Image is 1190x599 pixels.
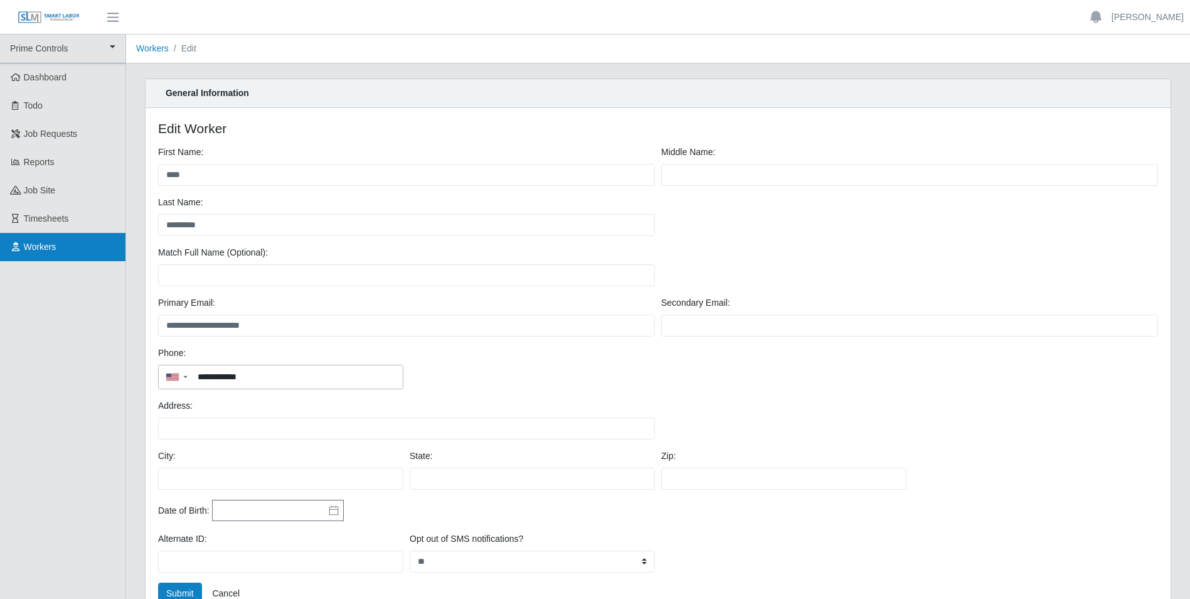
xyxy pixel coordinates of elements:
label: City: [158,450,176,463]
label: Phone: [158,347,186,360]
label: Match Full Name (Optional): [158,246,268,259]
label: Primary Email: [158,296,215,310]
span: ▼ [182,374,189,379]
label: Middle Name: [661,146,715,159]
label: Last Name: [158,196,203,209]
a: [PERSON_NAME] [1112,11,1184,24]
span: Timesheets [24,213,69,224]
span: Dashboard [24,72,67,82]
label: Address: [158,399,193,413]
label: State: [410,450,433,463]
label: First Name: [158,146,203,159]
label: Opt out of SMS notifications? [410,532,523,546]
li: Edit [169,42,196,55]
span: Reports [24,157,55,167]
a: Workers [136,43,169,53]
span: Todo [24,100,43,111]
div: Country Code Selector [159,365,193,389]
img: SLM Logo [18,11,80,24]
strong: General Information [166,88,249,98]
h4: Edit Worker [158,121,564,136]
label: Zip: [661,450,676,463]
span: Workers [24,242,56,252]
span: Job Requests [24,129,78,139]
label: Alternate ID: [158,532,207,546]
label: Secondary Email: [661,296,730,310]
span: job site [24,185,56,195]
label: Date of Birth: [158,504,210,517]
